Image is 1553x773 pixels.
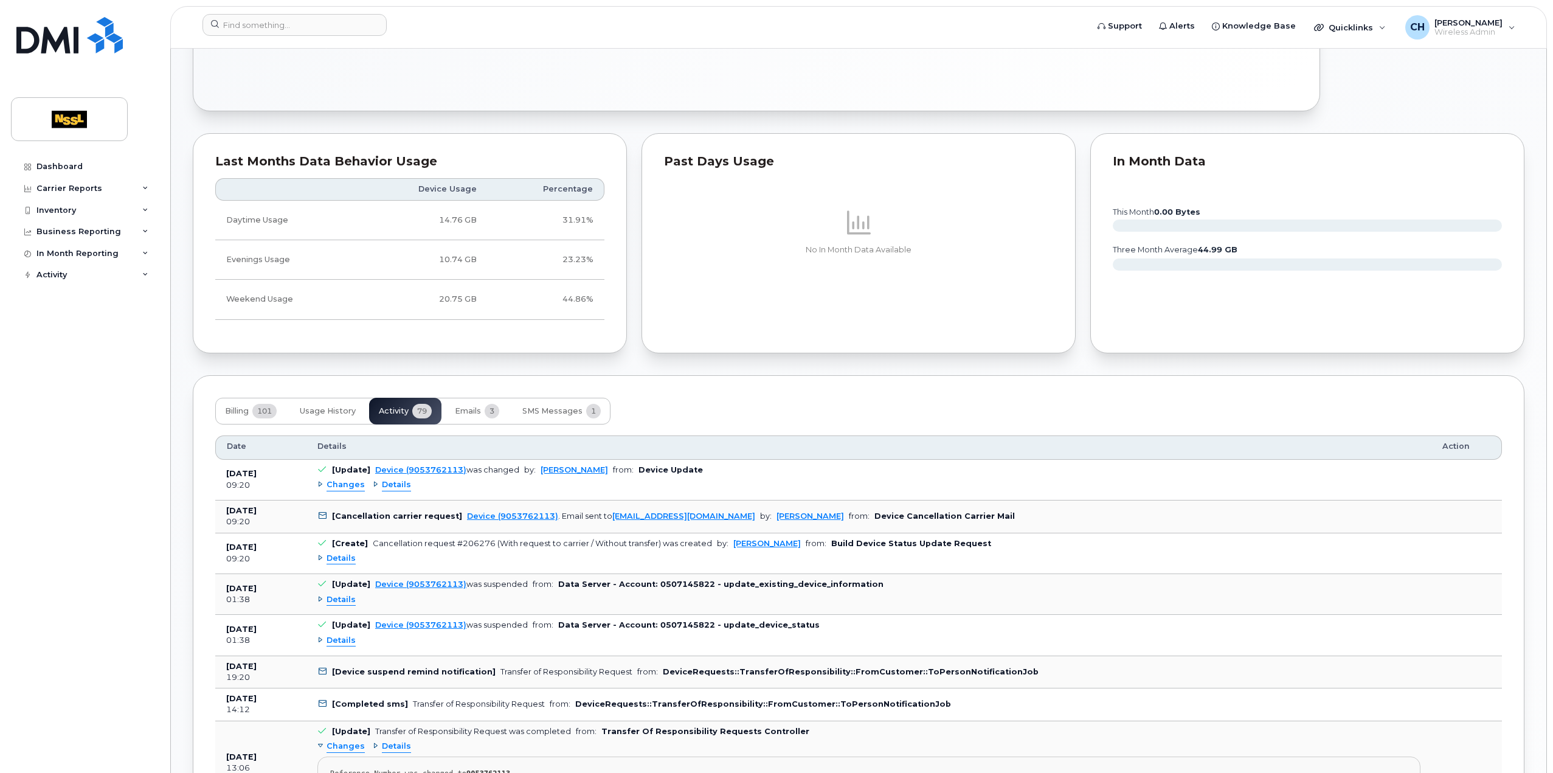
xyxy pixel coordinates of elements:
[327,553,356,564] span: Details
[375,620,466,629] a: Device (9053762113)
[1113,156,1502,168] div: In Month Data
[373,539,712,548] div: Cancellation request #206276 (With request to carrier / Without transfer) was created
[382,741,411,752] span: Details
[332,465,370,474] b: [Update]
[215,280,358,319] td: Weekend Usage
[327,594,356,606] span: Details
[226,752,257,761] b: [DATE]
[455,406,481,416] span: Emails
[485,404,499,418] span: 3
[1434,18,1503,27] span: [PERSON_NAME]
[226,704,296,715] div: 14:12
[1112,207,1200,217] text: this month
[550,699,570,709] span: from:
[202,14,387,36] input: Find something...
[637,667,658,676] span: from:
[467,511,755,521] div: . Email sent to
[664,156,1053,168] div: Past Days Usage
[327,635,356,646] span: Details
[638,465,703,474] b: Device Update
[1198,245,1237,254] tspan: 44.99 GB
[533,580,553,589] span: from:
[558,620,820,629] b: Data Server - Account: 0507145822 - update_device_status
[760,511,772,521] span: by:
[717,539,728,548] span: by:
[1222,20,1296,32] span: Knowledge Base
[467,511,558,521] a: Device (9053762113)
[1397,15,1524,40] div: Chris Haun
[327,741,365,752] span: Changes
[226,672,296,683] div: 19:20
[874,511,1015,521] b: Device Cancellation Carrier Mail
[849,511,870,521] span: from:
[226,694,257,703] b: [DATE]
[488,178,604,200] th: Percentage
[226,625,257,634] b: [DATE]
[601,727,809,736] b: Transfer Of Responsibility Requests Controller
[375,465,466,474] a: Device (9053762113)
[1306,15,1394,40] div: Quicklinks
[1108,20,1142,32] span: Support
[332,580,370,589] b: [Update]
[1150,14,1203,38] a: Alerts
[806,539,826,548] span: from:
[358,280,488,319] td: 20.75 GB
[225,406,249,416] span: Billing
[382,479,411,491] span: Details
[226,469,257,478] b: [DATE]
[226,553,296,564] div: 09:20
[1434,27,1503,37] span: Wireless Admin
[227,441,246,452] span: Date
[226,516,296,527] div: 09:20
[576,727,597,736] span: from:
[831,539,991,548] b: Build Device Status Update Request
[488,201,604,240] td: 31.91%
[215,280,604,319] tr: Friday from 6:00pm to Monday 8:00am
[252,404,277,418] span: 101
[613,465,634,474] span: from:
[524,465,536,474] span: by:
[332,511,462,521] b: [Cancellation carrier request]
[488,280,604,319] td: 44.86%
[413,699,545,709] div: Transfer of Responsibility Request
[575,699,951,709] b: DeviceRequests::TransferOfResponsibility::FromCustomer::ToPersonNotificationJob
[332,699,408,709] b: [Completed sms]
[1112,245,1237,254] text: three month average
[332,727,370,736] b: [Update]
[1329,23,1373,32] span: Quicklinks
[226,662,257,671] b: [DATE]
[226,635,296,646] div: 01:38
[358,240,488,280] td: 10.74 GB
[586,404,601,418] span: 1
[215,156,604,168] div: Last Months Data Behavior Usage
[558,580,884,589] b: Data Server - Account: 0507145822 - update_existing_device_information
[1089,14,1150,38] a: Support
[1203,14,1304,38] a: Knowledge Base
[533,620,553,629] span: from:
[488,240,604,280] td: 23.23%
[375,465,519,474] div: was changed
[332,539,368,548] b: [Create]
[226,584,257,593] b: [DATE]
[317,441,347,452] span: Details
[375,580,466,589] a: Device (9053762113)
[226,506,257,515] b: [DATE]
[500,667,632,676] div: Transfer of Responsibility Request
[215,201,358,240] td: Daytime Usage
[664,244,1053,255] p: No In Month Data Available
[522,406,583,416] span: SMS Messages
[375,727,571,736] div: Transfer of Responsibility Request was completed
[226,480,296,491] div: 09:20
[612,511,755,521] a: [EMAIL_ADDRESS][DOMAIN_NAME]
[375,620,528,629] div: was suspended
[375,580,528,589] div: was suspended
[358,178,488,200] th: Device Usage
[1169,20,1195,32] span: Alerts
[226,594,296,605] div: 01:38
[663,667,1039,676] b: DeviceRequests::TransferOfResponsibility::FromCustomer::ToPersonNotificationJob
[733,539,801,548] a: [PERSON_NAME]
[215,240,604,280] tr: Weekdays from 6:00pm to 8:00am
[332,667,496,676] b: [Device suspend remind notification]
[1410,20,1425,35] span: CH
[1431,435,1502,460] th: Action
